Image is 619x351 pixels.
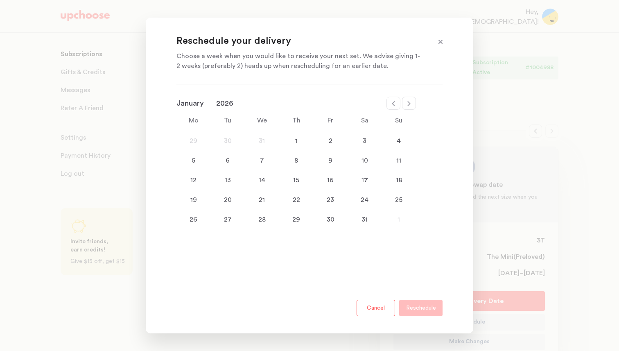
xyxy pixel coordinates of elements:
[176,115,211,125] div: Mo
[211,136,245,146] div: 30
[211,215,245,224] div: 27
[399,300,443,316] button: Reschedule
[176,175,211,185] div: 12
[348,156,382,165] div: 10
[313,215,348,224] div: 30
[357,300,395,316] button: Cancel
[176,136,211,146] div: 29
[211,115,245,125] div: Tu
[313,115,348,125] div: Fr
[313,136,348,146] div: 2
[176,156,211,165] div: 5
[279,115,314,125] div: Th
[245,156,279,165] div: 7
[211,195,245,205] div: 20
[348,136,382,146] div: 3
[382,175,416,185] div: 18
[176,195,211,205] div: 19
[348,215,382,224] div: 31
[406,303,436,313] p: Reschedule
[279,215,314,224] div: 29
[382,195,416,205] div: 25
[245,195,279,205] div: 21
[313,156,348,165] div: 9
[245,136,279,146] div: 31
[382,156,416,165] div: 11
[279,195,314,205] div: 22
[348,195,382,205] div: 24
[279,156,314,165] div: 8
[176,51,422,71] p: Choose a week when you would like to receive your next set. We advise giving 1-2 weeks (preferabl...
[245,175,279,185] div: 14
[382,136,416,146] div: 4
[245,115,279,125] div: We
[176,215,211,224] div: 26
[245,215,279,224] div: 28
[382,215,416,224] div: 1
[382,115,416,125] div: Su
[348,115,382,125] div: Sa
[348,175,382,185] div: 17
[211,175,245,185] div: 13
[279,175,314,185] div: 15
[313,175,348,185] div: 16
[313,195,348,205] div: 23
[211,156,245,165] div: 6
[176,35,422,48] p: Reschedule your delivery
[279,136,314,146] div: 1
